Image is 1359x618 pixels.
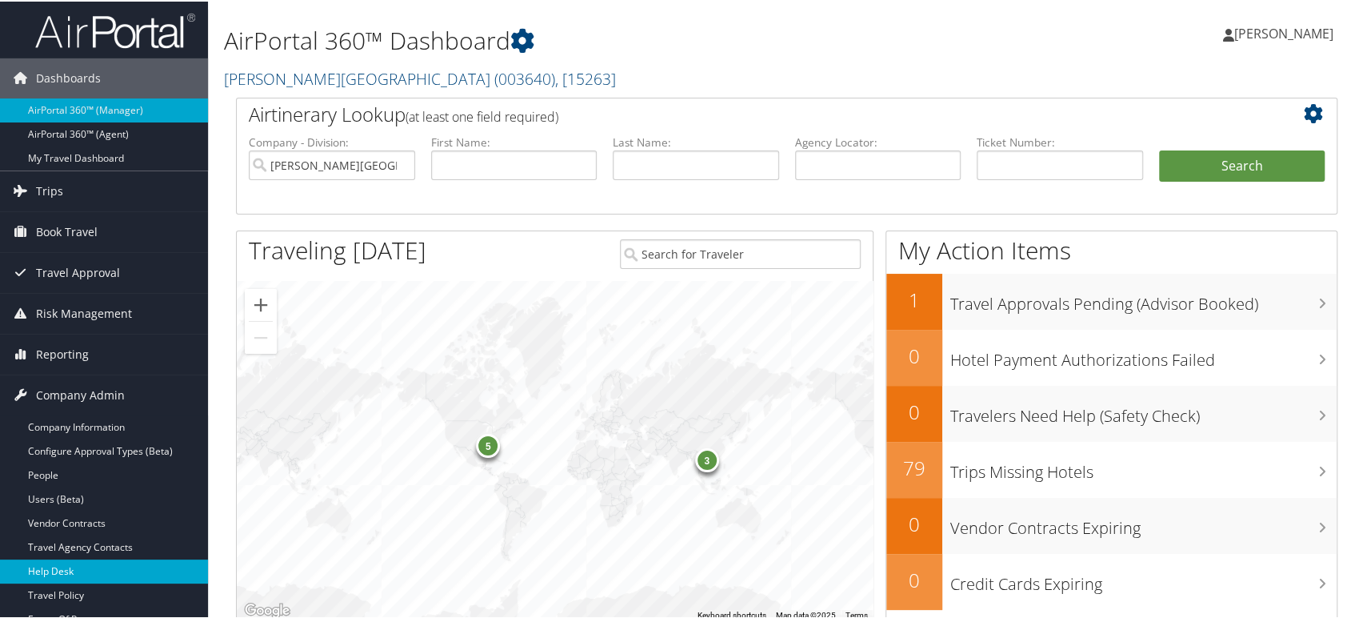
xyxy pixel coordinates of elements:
[950,339,1337,370] h3: Hotel Payment Authorizations Failed
[1223,8,1349,56] a: [PERSON_NAME]
[36,374,125,414] span: Company Admin
[36,170,63,210] span: Trips
[950,283,1337,314] h3: Travel Approvals Pending (Advisor Booked)
[776,609,836,618] span: Map data ©2025
[950,395,1337,426] h3: Travelers Need Help (Safety Check)
[35,10,195,48] img: airportal-logo.png
[1159,149,1325,181] button: Search
[886,232,1337,266] h1: My Action Items
[36,57,101,97] span: Dashboards
[613,133,779,149] label: Last Name:
[845,609,868,618] a: Terms (opens in new tab)
[249,232,426,266] h1: Traveling [DATE]
[245,287,277,319] button: Zoom in
[886,285,942,312] h2: 1
[477,432,501,456] div: 5
[36,292,132,332] span: Risk Management
[36,211,98,251] span: Book Travel
[224,66,616,88] a: [PERSON_NAME][GEOGRAPHIC_DATA]
[494,66,555,88] span: ( 003640 )
[886,565,942,592] h2: 0
[620,238,861,267] input: Search for Traveler
[886,496,1337,552] a: 0Vendor Contracts Expiring
[36,251,120,291] span: Travel Approval
[886,328,1337,384] a: 0Hotel Payment Authorizations Failed
[886,509,942,536] h2: 0
[555,66,616,88] span: , [ 15263 ]
[950,508,1337,538] h3: Vendor Contracts Expiring
[886,272,1337,328] a: 1Travel Approvals Pending (Advisor Booked)
[36,333,89,373] span: Reporting
[249,133,415,149] label: Company - Division:
[886,397,942,424] h2: 0
[406,106,558,124] span: (at least one field required)
[886,552,1337,608] a: 0Credit Cards Expiring
[431,133,598,149] label: First Name:
[795,133,961,149] label: Agency Locator:
[886,384,1337,440] a: 0Travelers Need Help (Safety Check)
[1234,23,1333,41] span: [PERSON_NAME]
[886,453,942,480] h2: 79
[886,341,942,368] h2: 0
[950,451,1337,482] h3: Trips Missing Hotels
[224,22,974,56] h1: AirPortal 360™ Dashboard
[695,447,719,471] div: 3
[249,99,1233,126] h2: Airtinerary Lookup
[886,440,1337,496] a: 79Trips Missing Hotels
[977,133,1143,149] label: Ticket Number:
[245,320,277,352] button: Zoom out
[950,564,1337,594] h3: Credit Cards Expiring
